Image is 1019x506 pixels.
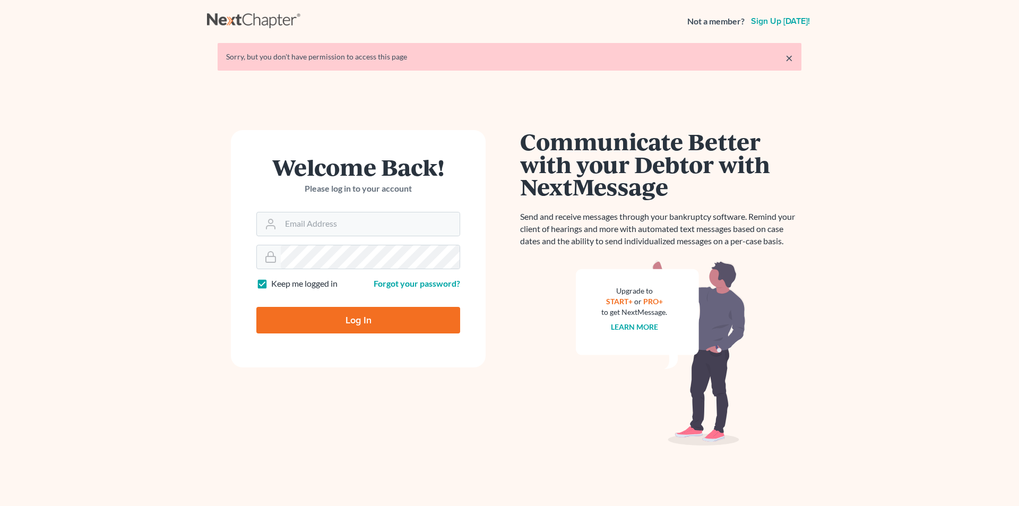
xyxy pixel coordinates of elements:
a: Learn more [611,322,658,331]
label: Keep me logged in [271,278,338,290]
strong: Not a member? [687,15,745,28]
img: nextmessage_bg-59042aed3d76b12b5cd301f8e5b87938c9018125f34e5fa2b7a6b67550977c72.svg [576,260,746,446]
div: to get NextMessage. [601,307,667,318]
a: Forgot your password? [374,278,460,288]
input: Log In [256,307,460,333]
h1: Communicate Better with your Debtor with NextMessage [520,130,801,198]
p: Send and receive messages through your bankruptcy software. Remind your client of hearings and mo... [520,211,801,247]
input: Email Address [281,212,460,236]
div: Upgrade to [601,286,667,296]
span: or [634,297,642,306]
a: Sign up [DATE]! [749,17,812,25]
a: × [785,52,793,64]
h1: Welcome Back! [256,156,460,178]
p: Please log in to your account [256,183,460,195]
a: PRO+ [643,297,663,306]
a: START+ [606,297,633,306]
div: Sorry, but you don't have permission to access this page [226,52,793,62]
